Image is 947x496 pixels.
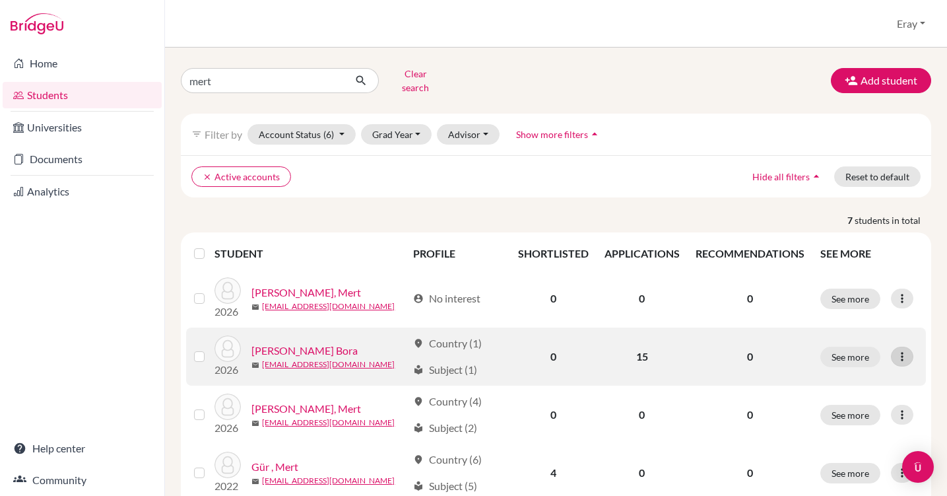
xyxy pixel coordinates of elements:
[214,336,241,362] img: Duman, Mert Bora
[413,338,424,349] span: location_on
[323,129,334,140] span: (6)
[214,238,405,269] th: STUDENT
[510,269,597,328] td: 0
[413,420,477,436] div: Subject (2)
[505,124,612,145] button: Show more filtersarrow_drop_up
[205,128,242,141] span: Filter by
[251,285,361,301] a: [PERSON_NAME], Mert
[262,359,395,371] a: [EMAIL_ADDRESS][DOMAIN_NAME]
[820,289,880,309] button: See more
[597,328,688,386] td: 15
[696,465,804,481] p: 0
[891,11,931,36] button: Eray
[597,386,688,444] td: 0
[191,129,202,139] i: filter_list
[405,238,510,269] th: PROFILE
[812,238,926,269] th: SEE MORE
[413,365,424,375] span: local_library
[214,304,241,320] p: 2026
[820,405,880,425] button: See more
[413,396,424,407] span: location_on
[11,13,63,34] img: Bridge-U
[741,166,834,187] button: Hide all filtersarrow_drop_up
[251,343,358,359] a: [PERSON_NAME] Bora
[413,291,480,306] div: No interest
[834,166,921,187] button: Reset to default
[3,467,162,493] a: Community
[413,423,424,433] span: local_library
[831,68,931,93] button: Add student
[413,478,477,494] div: Subject (5)
[810,170,823,183] i: arrow_drop_up
[3,114,162,141] a: Universities
[413,454,424,465] span: location_on
[262,301,395,312] a: [EMAIL_ADDRESS][DOMAIN_NAME]
[413,394,482,409] div: Country (4)
[413,452,482,468] div: Country (6)
[3,82,162,108] a: Students
[847,213,855,227] strong: 7
[214,362,241,378] p: 2026
[696,349,804,365] p: 0
[262,417,395,429] a: [EMAIL_ADDRESS][DOMAIN_NAME]
[413,293,424,304] span: account_circle
[3,146,162,172] a: Documents
[510,328,597,386] td: 0
[855,213,931,227] span: students in total
[214,277,241,304] img: Alan, Mert
[251,459,298,475] a: Gür , Mert
[510,386,597,444] td: 0
[214,452,241,478] img: Gür , Mert
[251,401,361,417] a: [PERSON_NAME], Mert
[379,63,452,98] button: Clear search
[262,475,395,487] a: [EMAIL_ADDRESS][DOMAIN_NAME]
[251,478,259,485] span: mail
[3,435,162,462] a: Help center
[214,478,241,494] p: 2022
[696,291,804,306] p: 0
[516,129,588,140] span: Show more filters
[437,124,500,145] button: Advisor
[820,347,880,367] button: See more
[361,124,432,145] button: Grad Year
[214,420,241,436] p: 2026
[191,166,291,187] button: clearActive accounts
[902,451,934,483] div: Open Intercom Messenger
[3,178,162,205] a: Analytics
[203,172,212,182] i: clear
[696,407,804,423] p: 0
[247,124,356,145] button: Account Status(6)
[413,362,477,378] div: Subject (1)
[597,269,688,328] td: 0
[820,463,880,483] button: See more
[251,361,259,369] span: mail
[752,171,810,182] span: Hide all filters
[3,50,162,77] a: Home
[688,238,812,269] th: RECOMMENDATIONS
[510,238,597,269] th: SHORTLISTED
[251,303,259,311] span: mail
[413,481,424,491] span: local_library
[597,238,688,269] th: APPLICATIONS
[413,336,482,351] div: Country (1)
[214,394,241,420] img: Erdoğan, Mert
[181,68,344,93] input: Find student by name...
[588,127,601,141] i: arrow_drop_up
[251,419,259,427] span: mail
